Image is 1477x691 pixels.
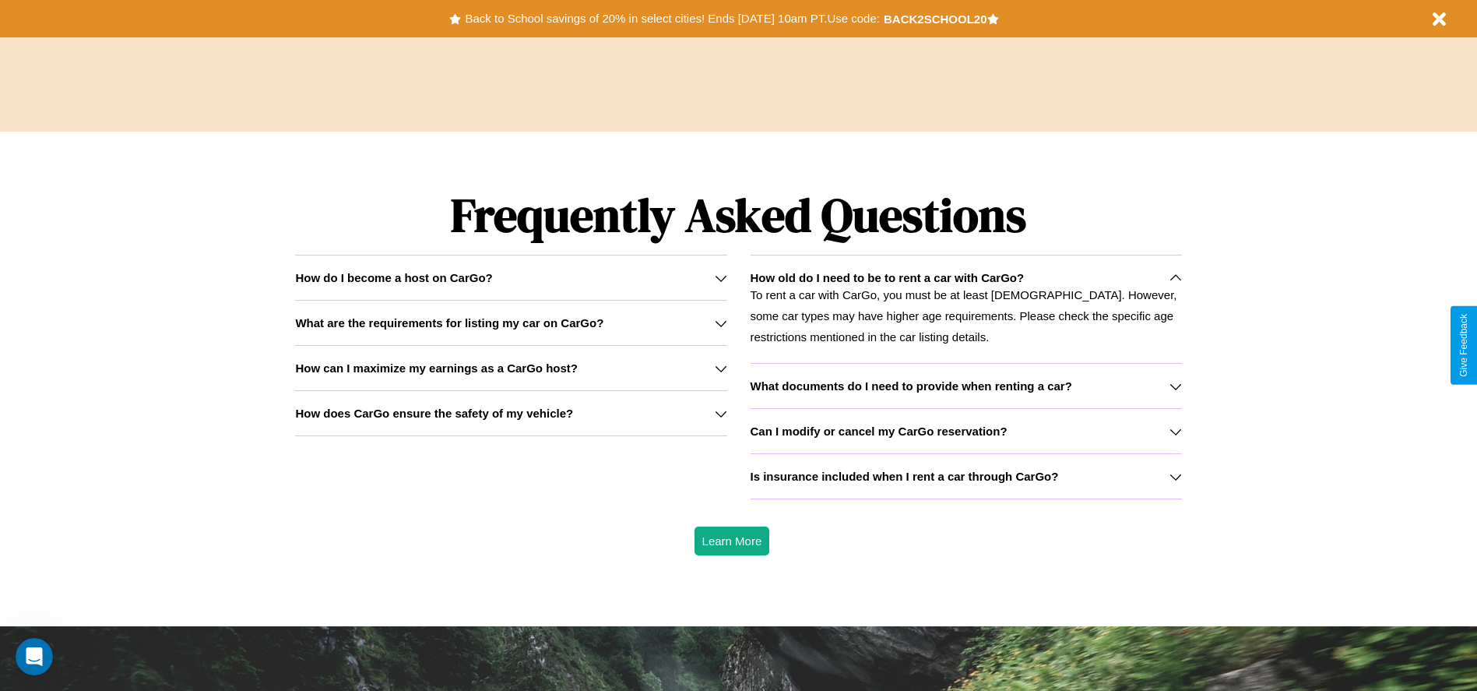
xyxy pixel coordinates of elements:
iframe: Intercom live chat [16,638,53,675]
h3: Can I modify or cancel my CarGo reservation? [751,425,1008,438]
h3: Is insurance included when I rent a car through CarGo? [751,470,1059,483]
h3: How old do I need to be to rent a car with CarGo? [751,271,1025,284]
p: To rent a car with CarGo, you must be at least [DEMOGRAPHIC_DATA]. However, some car types may ha... [751,284,1182,347]
b: BACK2SCHOOL20 [884,12,987,26]
h3: How does CarGo ensure the safety of my vehicle? [295,407,573,420]
h3: How can I maximize my earnings as a CarGo host? [295,361,578,375]
button: Back to School savings of 20% in select cities! Ends [DATE] 10am PT.Use code: [461,8,883,30]
div: Give Feedback [1458,314,1469,377]
h3: How do I become a host on CarGo? [295,271,492,284]
h3: What documents do I need to provide when renting a car? [751,379,1072,393]
h1: Frequently Asked Questions [295,175,1181,255]
button: Learn More [695,527,770,555]
h3: What are the requirements for listing my car on CarGo? [295,316,603,330]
